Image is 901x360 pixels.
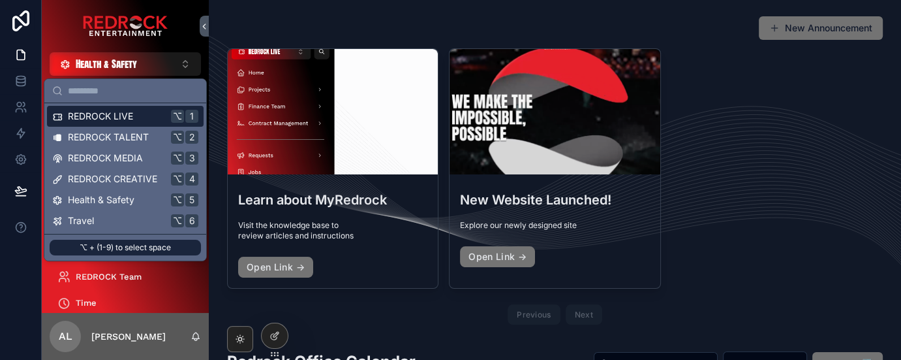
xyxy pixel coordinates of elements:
[759,16,883,40] button: New Announcement
[172,174,183,184] span: ⌥
[44,103,206,234] div: Suggestions
[68,193,134,206] span: Health & Safety
[460,190,649,210] h3: New Website Launched!
[172,195,183,205] span: ⌥
[187,153,197,163] span: 3
[460,220,649,231] span: Explore our newly designed site
[50,291,201,315] a: Time
[91,330,166,343] p: [PERSON_NAME]
[187,174,197,184] span: 4
[68,152,143,165] span: REDROCK MEDIA
[172,111,183,122] span: ⌥
[68,214,94,227] span: Travel
[238,190,427,210] h3: Learn about MyRedrock
[50,52,201,76] button: Select Button
[238,220,427,241] span: Visit the knowledge base to review articles and instructions
[172,216,183,226] span: ⌥
[76,272,142,282] span: REDROCK Team
[76,298,97,308] span: Time
[450,49,660,174] div: Screenshot-2025-08-19-at-10.28.09-AM.png
[238,257,313,278] a: Open Link →
[187,216,197,226] span: 6
[172,132,183,142] span: ⌥
[68,131,149,144] span: REDROCK TALENT
[76,57,137,71] span: Health & Safety
[50,240,201,255] p: ⌥ + (1-9) to select space
[187,132,197,142] span: 2
[68,110,133,123] span: REDROCK LIVE
[59,329,72,344] span: AL
[50,265,201,289] a: REDROCK Team
[449,48,660,289] a: New Website Launched!Explore our newly designed siteOpen Link →
[228,49,438,174] div: Screenshot-2025-08-19-at-2.09.49-PM.png
[172,153,183,163] span: ⌥
[187,111,197,122] span: 1
[460,246,535,267] a: Open Link →
[42,76,209,313] div: scrollable content
[227,48,438,289] a: Learn about MyRedrockVisit the knowledge base to review articles and instructionsOpen Link →
[83,16,168,37] img: App logo
[68,172,157,186] span: REDROCK CREATIVE
[187,195,197,205] span: 5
